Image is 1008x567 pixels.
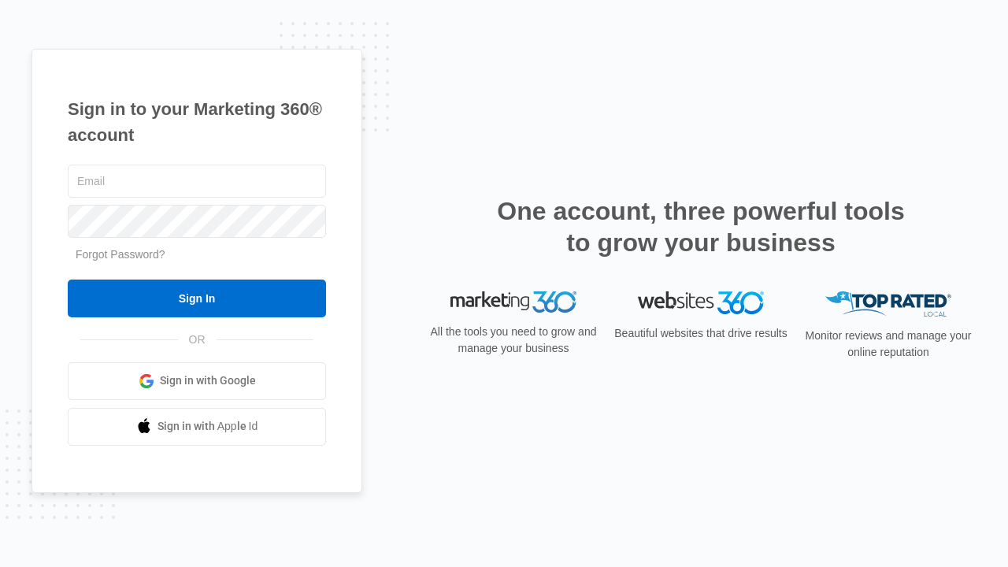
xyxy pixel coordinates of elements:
[425,324,602,357] p: All the tools you need to grow and manage your business
[68,96,326,148] h1: Sign in to your Marketing 360® account
[157,418,258,435] span: Sign in with Apple Id
[178,332,217,348] span: OR
[76,248,165,261] a: Forgot Password?
[825,291,951,317] img: Top Rated Local
[492,195,910,258] h2: One account, three powerful tools to grow your business
[638,291,764,314] img: Websites 360
[68,280,326,317] input: Sign In
[613,325,789,342] p: Beautiful websites that drive results
[160,372,256,389] span: Sign in with Google
[800,328,976,361] p: Monitor reviews and manage your online reputation
[68,165,326,198] input: Email
[68,362,326,400] a: Sign in with Google
[68,408,326,446] a: Sign in with Apple Id
[450,291,576,313] img: Marketing 360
